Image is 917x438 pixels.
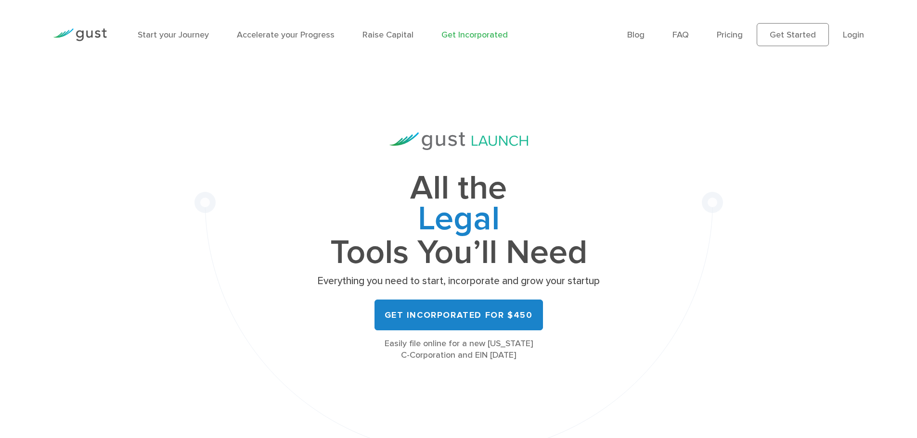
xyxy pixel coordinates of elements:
[314,204,603,238] span: Legal
[389,132,528,150] img: Gust Launch Logo
[138,30,209,40] a: Start your Journey
[717,30,743,40] a: Pricing
[53,28,107,41] img: Gust Logo
[362,30,413,40] a: Raise Capital
[757,23,829,46] a: Get Started
[314,338,603,361] div: Easily file online for a new [US_STATE] C-Corporation and EIN [DATE]
[375,300,543,330] a: Get Incorporated for $450
[237,30,335,40] a: Accelerate your Progress
[441,30,508,40] a: Get Incorporated
[314,173,603,268] h1: All the Tools You’ll Need
[314,275,603,288] p: Everything you need to start, incorporate and grow your startup
[672,30,689,40] a: FAQ
[627,30,645,40] a: Blog
[843,30,864,40] a: Login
